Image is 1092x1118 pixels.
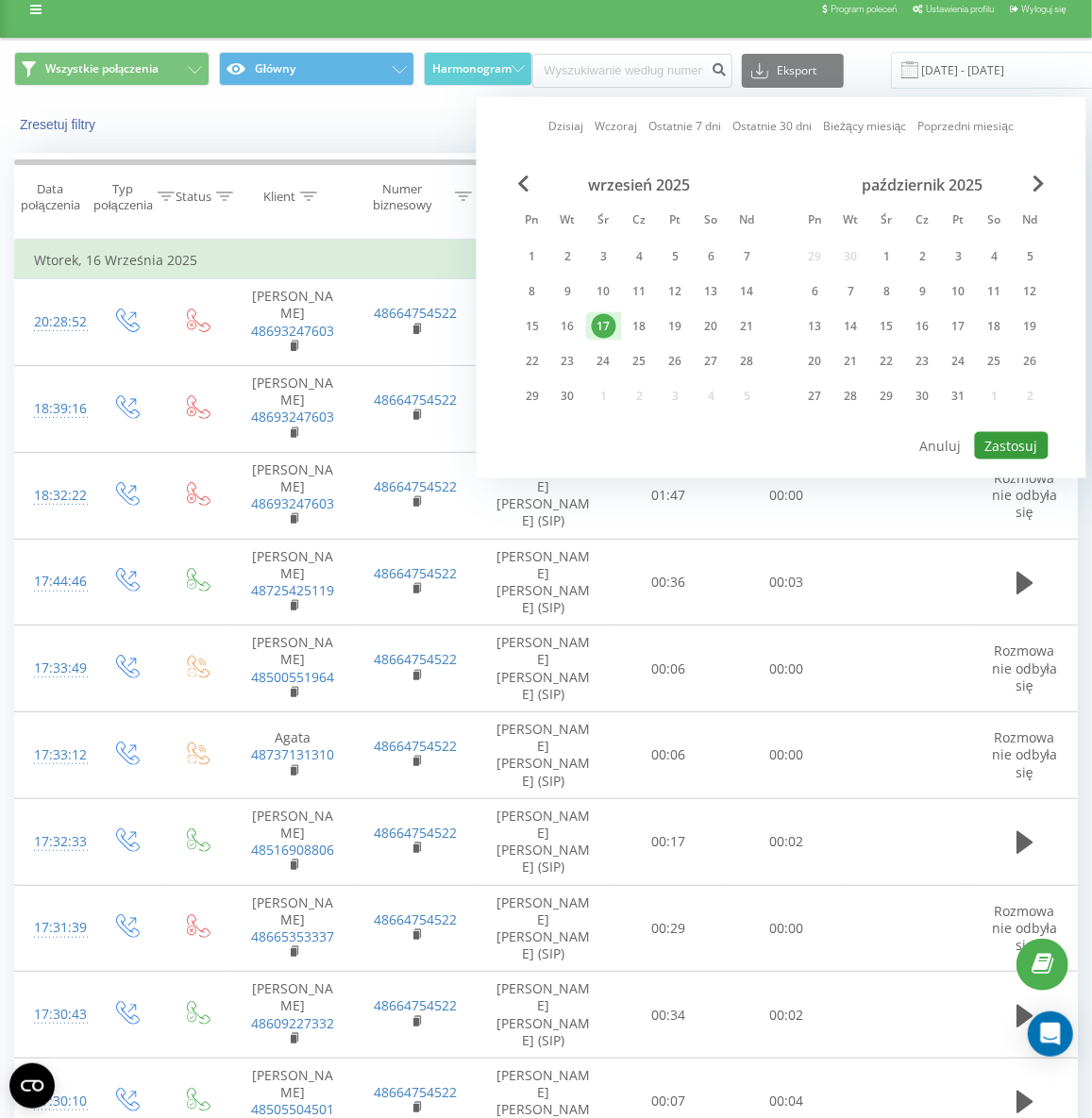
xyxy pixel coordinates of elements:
div: 24 [592,349,616,374]
div: 27 [803,384,828,409]
div: ndz 14 wrz 2025 [730,277,765,306]
div: 13 [699,279,724,304]
div: 5 [1018,244,1043,269]
abbr: sobota [697,208,726,236]
div: śr 24 wrz 2025 [586,347,622,375]
div: śr 29 paź 2025 [869,382,905,410]
a: 48500551964 [252,668,335,686]
abbr: środa [873,208,901,236]
span: Wszystkie połączenia [45,61,159,76]
div: czw 2 paź 2025 [905,242,941,271]
div: 20:28:52 [34,304,72,341]
div: wt 16 wrz 2025 [550,312,586,341]
div: 4 [628,244,652,269]
div: pt 17 paź 2025 [941,312,977,341]
div: wt 2 wrz 2025 [550,242,586,271]
div: 17:33:49 [34,650,72,687]
div: pon 8 wrz 2025 [514,277,550,306]
td: 01:47 [610,452,728,539]
span: Wyloguj się [1022,4,1067,14]
a: 48516908806 [252,841,335,859]
td: [PERSON_NAME] [PERSON_NAME] (SIP) [478,885,610,972]
button: Eksport [742,54,844,88]
div: wt 30 wrz 2025 [550,382,586,410]
div: 1 [520,244,545,269]
div: 11 [983,279,1007,304]
span: Next Month [1033,175,1045,192]
td: 00:00 [728,626,846,712]
div: pt 3 paź 2025 [941,242,977,271]
div: 16 [556,314,580,339]
div: 2 [911,244,935,269]
div: 9 [911,279,935,304]
td: [PERSON_NAME] [232,972,355,1059]
a: Dzisiaj [548,117,583,135]
div: 17:44:46 [34,563,72,600]
div: śr 15 paź 2025 [869,312,905,341]
div: 22 [520,349,545,374]
button: Open CMP widget [9,1063,55,1109]
span: Rozmowa nie odbyła się [992,469,1057,521]
a: 48693247603 [252,408,335,426]
td: [PERSON_NAME] [232,279,355,366]
td: [PERSON_NAME] [PERSON_NAME] (SIP) [478,539,610,626]
div: 6 [699,244,724,269]
div: 8 [875,279,899,304]
a: 48664754522 [375,477,458,495]
div: 17 [947,314,971,339]
div: wrzesień 2025 [514,175,765,194]
div: 29 [875,384,899,409]
div: 12 [664,279,688,304]
div: 10 [947,279,971,304]
div: 23 [556,349,580,374]
div: pon 15 wrz 2025 [514,312,550,341]
a: 48664754522 [375,304,458,322]
td: 00:02 [728,972,846,1059]
div: czw 25 wrz 2025 [622,347,658,375]
abbr: niedziela [733,208,762,236]
td: 00:29 [610,885,728,972]
abbr: wtorek [837,208,865,236]
div: czw 30 paź 2025 [905,382,941,410]
abbr: piątek [945,208,973,236]
td: [PERSON_NAME] [232,798,355,885]
div: wt 9 wrz 2025 [550,277,586,306]
div: ndz 7 wrz 2025 [730,242,765,271]
td: 00:06 [610,712,728,799]
div: 10 [592,279,616,304]
a: 48664754522 [375,910,458,928]
div: Open Intercom Messenger [1028,1011,1073,1057]
div: 1 [875,244,899,269]
div: pt 19 wrz 2025 [658,312,694,341]
div: 22 [875,349,899,374]
div: 17:33:12 [34,737,72,774]
div: śr 17 wrz 2025 [586,312,622,341]
div: 15 [875,314,899,339]
abbr: poniedziałek [518,208,546,236]
td: [PERSON_NAME] [232,452,355,539]
button: Zastosuj [975,432,1049,459]
div: 17 [592,314,616,339]
div: Status [176,189,211,205]
div: pon 1 wrz 2025 [514,242,550,271]
abbr: piątek [662,208,690,236]
a: Ostatnie 30 dni [732,117,812,135]
div: ndz 26 paź 2025 [1013,347,1049,375]
div: sob 6 wrz 2025 [694,242,730,271]
div: 8 [520,279,545,304]
td: [PERSON_NAME] [PERSON_NAME] (SIP) [478,626,610,712]
div: 18:39:16 [34,391,72,427]
div: 14 [735,279,760,304]
div: pt 10 paź 2025 [941,277,977,306]
span: Rozmowa nie odbyła się [992,728,1057,780]
div: Klient [263,189,295,205]
div: 18 [628,314,652,339]
a: 48664754522 [375,564,458,582]
div: śr 10 wrz 2025 [586,277,622,306]
div: czw 11 wrz 2025 [622,277,658,306]
div: 20 [803,349,828,374]
div: ndz 12 paź 2025 [1013,277,1049,306]
div: sob 13 wrz 2025 [694,277,730,306]
div: 2 [556,244,580,269]
a: 48737131310 [252,745,335,763]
